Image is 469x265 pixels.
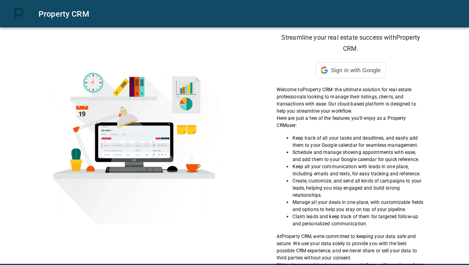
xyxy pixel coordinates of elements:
[331,67,381,73] span: Sign in with Google
[277,32,425,54] h6: Streamline your real estate success with Property CRM .
[293,163,425,177] p: Keep all your communication with leads in one place, including emails and texts, for easy trackin...
[293,134,425,149] p: Keep track of all your tasks and deadlines, and easily add them to your Google calendar for seaml...
[277,115,425,129] p: Here are just a few of the features you'll enjoy as a Property CRM user:
[277,233,425,261] p: At Property CRM , we're committed to keeping your data safe and secure. We use your data solely t...
[293,149,425,163] p: Schedule and manage showing appointments with ease, and add them to your Google calendar for quic...
[316,62,386,78] div: Sign in with Google
[293,213,425,227] p: Claim leads and keep track of them for targeted follow-up and personalized communication.
[293,199,425,213] p: Manage all your deals in one place, with customizable fields and options to help you stay on top ...
[39,8,459,20] div: Property CRM
[293,177,425,199] p: Create, customize, and send all kinds of campaigns to your leads, helping you stay engaged and bu...
[277,86,425,115] p: Welcome to Property CRM - the ultimate solution for real estate professionals looking to manage t...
